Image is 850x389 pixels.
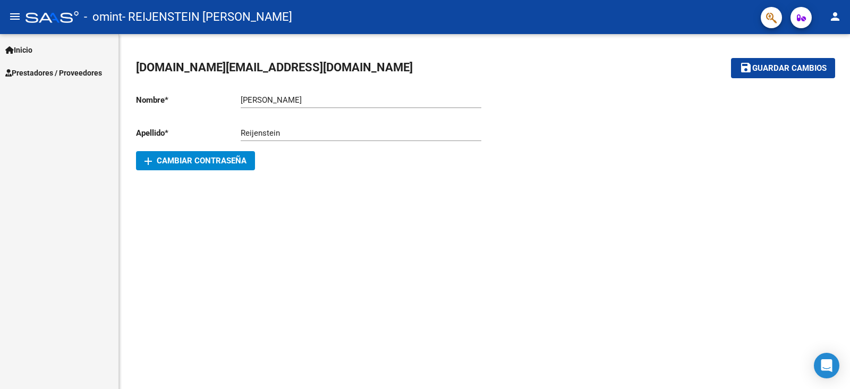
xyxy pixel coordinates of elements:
[136,127,241,139] p: Apellido
[136,61,413,74] span: [DOMAIN_NAME][EMAIL_ADDRESS][DOMAIN_NAME]
[84,5,122,29] span: - omint
[122,5,292,29] span: - REIJENSTEIN [PERSON_NAME]
[829,10,841,23] mat-icon: person
[739,61,752,74] mat-icon: save
[136,151,255,170] button: Cambiar Contraseña
[144,156,246,165] span: Cambiar Contraseña
[731,58,835,78] button: Guardar cambios
[814,353,839,378] div: Open Intercom Messenger
[136,94,241,106] p: Nombre
[752,64,827,73] span: Guardar cambios
[5,67,102,79] span: Prestadores / Proveedores
[8,10,21,23] mat-icon: menu
[5,44,32,56] span: Inicio
[142,155,155,168] mat-icon: add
